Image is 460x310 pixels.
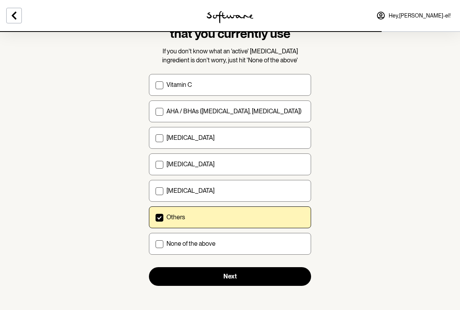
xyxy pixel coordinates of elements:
[149,267,311,286] button: Next
[389,12,451,19] span: Hey, [PERSON_NAME]-el !
[207,11,253,23] img: software logo
[166,134,214,141] p: [MEDICAL_DATA]
[166,160,214,168] p: [MEDICAL_DATA]
[166,240,216,247] p: None of the above
[166,213,185,221] p: Others
[166,81,192,88] p: Vitamin C
[166,107,301,115] p: AHA / BHAs ([MEDICAL_DATA], [MEDICAL_DATA])
[372,6,455,25] a: Hey,[PERSON_NAME]-el!
[223,273,237,280] span: Next
[162,48,298,63] span: If you don't know what an 'active' [MEDICAL_DATA] ingredient is don't worry, just hit 'None of th...
[166,187,214,194] p: [MEDICAL_DATA]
